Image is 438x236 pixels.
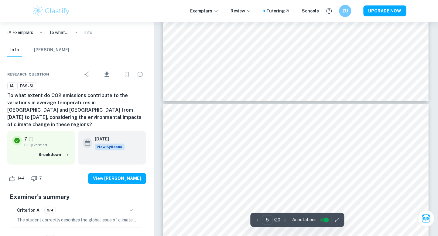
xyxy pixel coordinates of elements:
[266,8,290,14] a: Tutoring
[10,192,144,201] h5: Examiner's summary
[94,66,119,82] div: Download
[121,68,133,80] div: Bookmark
[363,5,406,16] button: UPGRADE NOW
[95,143,125,150] span: New Syllabus
[7,43,22,57] button: Info
[36,175,45,181] span: 7
[7,174,28,183] div: Like
[7,82,16,90] a: IA
[231,8,251,14] p: Review
[84,29,92,36] p: Info
[292,217,317,223] span: Annotations
[45,207,56,213] span: 3/4
[81,68,93,80] div: Share
[32,5,70,17] img: Clastify logo
[14,175,28,181] span: 144
[7,92,146,128] h6: To what extent do CO2 emissions contribute to the variations in average temperatures in [GEOGRAPH...
[37,150,70,159] button: Breakdown
[134,68,146,80] div: Report issue
[190,8,218,14] p: Exemplars
[49,29,68,36] p: To what extent do CO2 emissions contribute to the variations in average temperatures in [GEOGRAPH...
[95,143,125,150] div: Starting from the May 2026 session, the ESS IA requirements have changed. We created this exempla...
[88,173,146,184] button: View [PERSON_NAME]
[417,210,434,227] button: Ask Clai
[7,29,33,36] a: IA Exemplars
[29,174,45,183] div: Dislike
[24,136,27,142] p: 7
[274,217,280,223] p: / 20
[28,136,34,142] a: Grade fully verified
[17,82,37,90] a: ESS-SL
[8,83,16,89] span: IA
[34,43,69,57] button: [PERSON_NAME]
[17,207,39,214] h6: Criterion A
[17,217,136,223] p: The student correctly describes the global issue of climate change and its local impacts in [GEOG...
[339,5,351,17] button: ZU
[324,6,334,16] button: Help and Feedback
[18,83,37,89] span: ESS-SL
[95,136,120,142] h6: [DATE]
[7,72,49,77] span: Research question
[342,8,349,14] h6: ZU
[24,142,70,148] span: Fully verified
[302,8,319,14] a: Schools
